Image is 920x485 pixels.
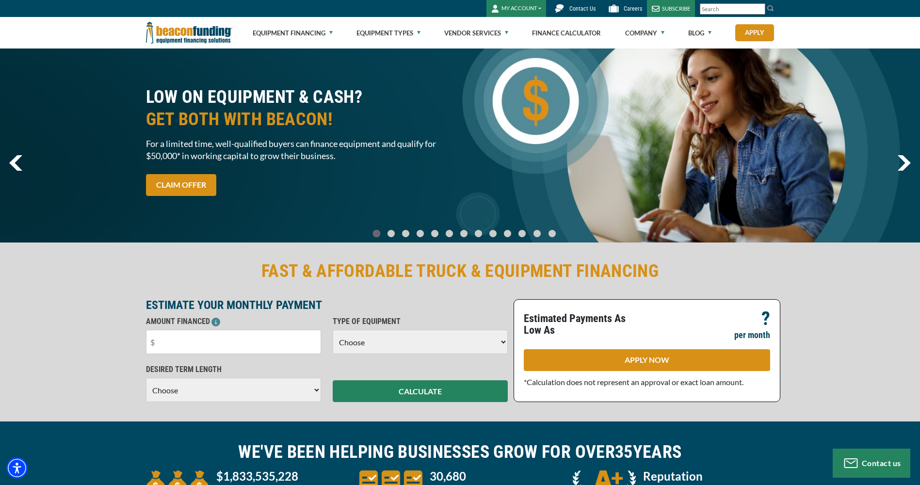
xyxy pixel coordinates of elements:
[146,108,454,130] span: GET BOTH WITH BEACON!
[833,449,910,478] button: Contact us
[735,24,774,41] a: Apply
[216,470,313,482] p: $1,833,535,228
[516,229,528,238] a: Go To Slide 10
[146,330,321,354] input: $
[472,229,484,238] a: Go To Slide 7
[624,5,642,12] span: Careers
[253,17,333,48] a: Equipment Financing
[400,229,411,238] a: Go To Slide 2
[429,229,440,238] a: Go To Slide 4
[569,5,596,12] span: Contact Us
[146,441,775,463] h2: WE'VE BEEN HELPING BUSINESSES GROW FOR OVER YEARS
[755,5,763,13] a: Clear search text
[9,155,22,171] img: Left Navigator
[333,380,508,402] button: CALCULATE
[532,17,601,48] a: Finance Calculator
[524,349,770,371] a: APPLY NOW
[430,470,523,482] p: 30,680
[458,229,469,238] a: Go To Slide 6
[501,229,513,238] a: Go To Slide 9
[9,155,22,171] a: previous
[625,17,664,48] a: Company
[146,364,321,375] p: DESIRED TERM LENGTH
[146,86,454,130] h2: LOW ON EQUIPMENT & CASH?
[734,329,770,341] p: per month
[688,17,711,48] a: Blog
[643,470,742,482] p: Reputation
[767,4,775,12] img: Search
[444,17,508,48] a: Vendor Services
[371,229,382,238] a: Go To Slide 0
[700,3,765,15] input: Search
[6,457,28,479] div: Accessibility Menu
[487,229,499,238] a: Go To Slide 8
[385,229,397,238] a: Go To Slide 1
[546,229,558,238] a: Go To Slide 12
[897,155,911,171] img: Right Navigator
[443,229,455,238] a: Go To Slide 5
[146,299,508,311] p: ESTIMATE YOUR MONTHLY PAYMENT
[146,316,321,327] p: AMOUNT FINANCED
[414,229,426,238] a: Go To Slide 3
[524,313,641,336] p: Estimated Payments As Low As
[615,442,633,462] span: 35
[862,458,901,468] span: Contact us
[333,316,508,327] p: TYPE OF EQUIPMENT
[356,17,420,48] a: Equipment Types
[897,155,911,171] a: next
[146,260,775,282] h2: FAST & AFFORDABLE TRUCK & EQUIPMENT FINANCING
[524,377,743,387] span: *Calculation does not represent an approval or exact loan amount.
[146,17,232,48] img: Beacon Funding Corporation logo
[761,313,770,324] p: ?
[146,138,454,162] span: For a limited time, well-qualified buyers can finance equipment and qualify for $50,000* in worki...
[531,229,543,238] a: Go To Slide 11
[146,174,216,196] a: CLAIM OFFER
